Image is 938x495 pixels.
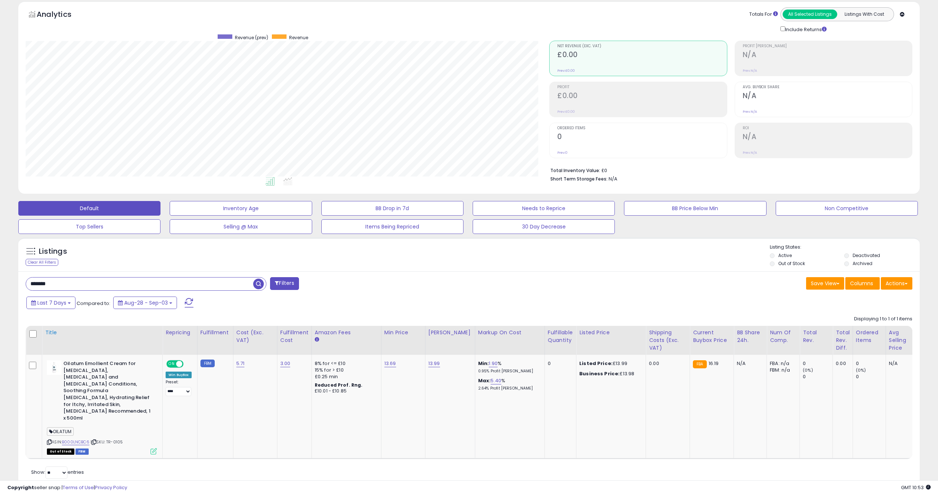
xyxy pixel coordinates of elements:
button: Top Sellers [18,219,160,234]
div: Current Buybox Price [693,329,731,344]
span: Show: entries [31,469,84,476]
small: Prev: N/A [743,150,757,155]
th: The percentage added to the cost of goods (COGS) that forms the calculator for Min & Max prices. [475,326,544,355]
label: Archived [853,260,872,267]
div: Clear All Filters [26,259,58,266]
span: Last 7 Days [37,299,66,306]
div: £0.25 min [315,373,376,380]
span: OFF [182,361,194,367]
div: N/A [737,360,761,367]
h2: £0.00 [557,51,727,60]
div: Preset: [166,380,192,396]
button: 30 Day Decrease [473,219,615,234]
button: Needs to Reprice [473,201,615,216]
button: Actions [881,277,912,290]
button: Save View [806,277,844,290]
div: Num of Comp. [770,329,797,344]
label: Active [778,252,792,258]
li: £0 [550,165,907,174]
span: ROI [743,126,912,130]
a: Terms of Use [63,484,94,491]
div: Fulfillment [200,329,230,336]
div: Totals For [749,11,778,18]
button: BB Drop in 7d [321,201,464,216]
span: | SKU: TR-0105 [91,439,123,445]
div: 0 [856,360,886,367]
span: Profit [557,85,727,89]
button: BB Price Below Min [624,201,766,216]
small: Prev: 0 [557,150,568,155]
div: seller snap | | [7,484,127,491]
div: 0 [856,373,886,380]
div: Total Rev. [803,329,830,344]
a: 5.71 [236,360,245,367]
b: Min: [478,360,489,367]
span: FBM [75,449,89,455]
div: Fulfillable Quantity [548,329,573,344]
div: Include Returns [775,25,835,33]
div: ASIN: [47,360,157,454]
small: Prev: N/A [743,68,757,73]
div: £10.01 - £10.85 [315,388,376,394]
span: Net Revenue (Exc. VAT) [557,44,727,48]
div: Repricing [166,329,194,336]
button: All Selected Listings [783,10,837,19]
div: FBM: n/a [770,367,794,373]
span: Ordered Items [557,126,727,130]
span: Revenue [289,34,308,41]
div: Markup on Cost [478,329,542,336]
div: 15% for > £10 [315,367,376,373]
b: Listed Price: [579,360,613,367]
span: Avg. Buybox Share [743,85,912,89]
small: FBA [693,360,706,368]
div: % [478,360,539,374]
span: ON [167,361,176,367]
div: Title [45,329,159,336]
small: Prev: N/A [743,109,757,114]
h5: Analytics [37,9,86,21]
div: 8% for <= £10 [315,360,376,367]
div: 0 [548,360,570,367]
a: 13.69 [384,360,396,367]
div: Win BuyBox [166,372,192,378]
button: Default [18,201,160,216]
button: Columns [845,277,880,290]
h2: 0 [557,133,727,142]
small: Amazon Fees. [315,336,319,343]
b: Max: [478,377,491,384]
label: Deactivated [853,252,880,258]
div: Ordered Items [856,329,883,344]
div: [PERSON_NAME] [428,329,472,336]
small: (0%) [856,367,866,373]
div: Displaying 1 to 1 of 1 items [854,316,912,323]
b: Short Term Storage Fees: [550,176,608,182]
div: Total Rev. Diff. [836,329,850,352]
h2: £0.00 [557,92,727,101]
h2: N/A [743,51,912,60]
button: Selling @ Max [170,219,312,234]
span: Revenue (prev) [235,34,268,41]
div: Fulfillment Cost [280,329,309,344]
a: 5.40 [491,377,501,384]
button: Last 7 Days [26,297,75,309]
b: Reduced Prof. Rng. [315,382,363,388]
img: 21vBPoyjLPL._SL40_.jpg [47,360,62,375]
div: 0.00 [649,360,684,367]
span: Aug-28 - Sep-03 [124,299,168,306]
span: Profit [PERSON_NAME] [743,44,912,48]
span: Columns [850,280,873,287]
strong: Copyright [7,484,34,491]
b: Business Price: [579,370,620,377]
div: FBA: n/a [770,360,794,367]
a: Privacy Policy [95,484,127,491]
a: 13.99 [428,360,440,367]
small: Prev: £0.00 [557,109,575,114]
h5: Listings [39,246,67,257]
div: N/A [889,360,913,367]
p: 2.64% Profit [PERSON_NAME] [478,386,539,391]
div: Avg Selling Price [889,329,916,352]
a: B000LNCBC6 [62,439,89,445]
button: Listings With Cost [837,10,891,19]
span: 2025-09-11 10:53 GMT [901,484,931,491]
div: 0.00 [836,360,847,367]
